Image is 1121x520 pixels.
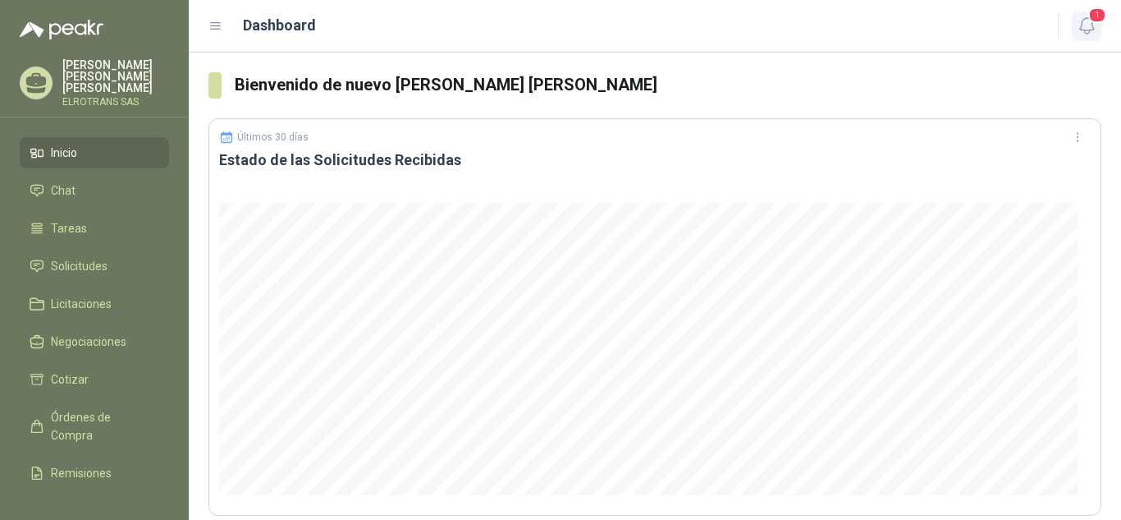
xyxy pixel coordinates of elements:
img: Logo peakr [20,20,103,39]
span: Licitaciones [51,295,112,313]
span: Chat [51,182,75,200]
h1: Dashboard [243,14,316,37]
a: Inicio [20,137,169,168]
span: Órdenes de Compra [51,408,153,444]
a: Órdenes de Compra [20,402,169,451]
a: Remisiones [20,458,169,489]
a: Cotizar [20,364,169,395]
a: Chat [20,175,169,206]
span: Inicio [51,144,77,162]
span: Solicitudes [51,257,108,275]
button: 1 [1072,12,1101,41]
p: ELROTRANS SAS [62,97,169,107]
a: Licitaciones [20,288,169,320]
span: Negociaciones [51,333,126,351]
h3: Bienvenido de nuevo [PERSON_NAME] [PERSON_NAME] [235,72,1101,98]
span: Tareas [51,219,87,237]
a: Tareas [20,213,169,244]
span: Remisiones [51,464,112,482]
a: Solicitudes [20,251,169,282]
span: 1 [1088,7,1106,23]
p: [PERSON_NAME] [PERSON_NAME] [PERSON_NAME] [62,59,169,94]
h3: Estado de las Solicitudes Recibidas [219,150,1091,170]
span: Cotizar [51,370,89,389]
a: Negociaciones [20,326,169,357]
p: Últimos 30 días [237,131,309,143]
